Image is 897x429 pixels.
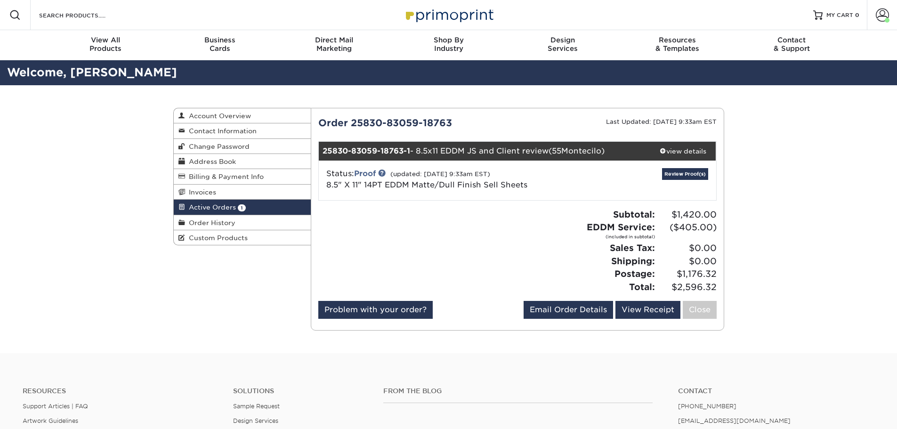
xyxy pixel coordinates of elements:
a: View AllProducts [48,30,163,60]
span: 0 [855,12,859,18]
strong: Subtotal: [613,209,655,219]
div: Products [48,36,163,53]
span: Contact Information [185,127,257,135]
a: Review Proof(s) [662,168,708,180]
div: Status: [319,168,583,191]
span: Design [506,36,620,44]
span: Order History [185,219,235,227]
div: Order 25830-83059-18763 [311,116,517,130]
a: Design Services [233,417,278,424]
span: Custom Products [185,234,248,242]
h4: Solutions [233,387,369,395]
div: view details [650,146,716,156]
a: Invoices [174,185,311,200]
a: Direct MailMarketing [277,30,391,60]
span: $0.00 [658,242,717,255]
div: Cards [162,36,277,53]
span: View All [48,36,163,44]
span: $2,596.32 [658,281,717,294]
a: view details [650,142,716,161]
a: DesignServices [506,30,620,60]
span: Account Overview [185,112,251,120]
a: BusinessCards [162,30,277,60]
a: Resources& Templates [620,30,735,60]
small: (included in subtotal) [587,234,655,240]
img: Primoprint [402,5,496,25]
strong: 25830-83059-18763-1 [323,146,410,155]
span: Resources [620,36,735,44]
strong: Sales Tax: [610,243,655,253]
span: ($405.00) [658,221,717,234]
h4: From the Blog [383,387,653,395]
a: Custom Products [174,230,311,245]
a: Order History [174,215,311,230]
a: Change Password [174,139,311,154]
span: Billing & Payment Info [185,173,264,180]
span: Active Orders [185,203,236,211]
span: Invoices [185,188,216,196]
a: View Receipt [615,301,680,319]
a: Billing & Payment Info [174,169,311,184]
a: Shop ByIndustry [391,30,506,60]
a: Artwork Guidelines [23,417,78,424]
a: Active Orders 1 [174,200,311,215]
input: SEARCH PRODUCTS..... [38,9,130,21]
a: Contact& Support [735,30,849,60]
div: Services [506,36,620,53]
a: 8.5" X 11" 14PT EDDM Matte/Dull Finish Sell Sheets [326,180,527,189]
small: (updated: [DATE] 9:33am EST) [390,170,490,178]
a: Address Book [174,154,311,169]
span: 1 [238,204,246,211]
span: Change Password [185,143,250,150]
a: Proof [354,169,376,178]
a: Problem with your order? [318,301,433,319]
strong: Total: [629,282,655,292]
span: $0.00 [658,255,717,268]
h4: Resources [23,387,219,395]
span: $1,176.32 [658,267,717,281]
a: Contact Information [174,123,311,138]
small: Last Updated: [DATE] 9:33am EST [606,118,717,125]
span: Direct Mail [277,36,391,44]
strong: Postage: [614,268,655,279]
a: [PHONE_NUMBER] [678,403,736,410]
a: Close [683,301,717,319]
div: Marketing [277,36,391,53]
span: MY CART [826,11,853,19]
a: Email Order Details [524,301,613,319]
a: Support Articles | FAQ [23,403,88,410]
a: Account Overview [174,108,311,123]
div: & Templates [620,36,735,53]
span: Business [162,36,277,44]
a: Contact [678,387,874,395]
span: Shop By [391,36,506,44]
span: $1,420.00 [658,208,717,221]
strong: EDDM Service: [587,222,655,240]
div: & Support [735,36,849,53]
span: Contact [735,36,849,44]
div: Industry [391,36,506,53]
a: [EMAIL_ADDRESS][DOMAIN_NAME] [678,417,791,424]
a: Sample Request [233,403,280,410]
div: - 8.5x11 EDDM JS and Client review(55Montecilo) [319,142,650,161]
span: Address Book [185,158,236,165]
strong: Shipping: [611,256,655,266]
